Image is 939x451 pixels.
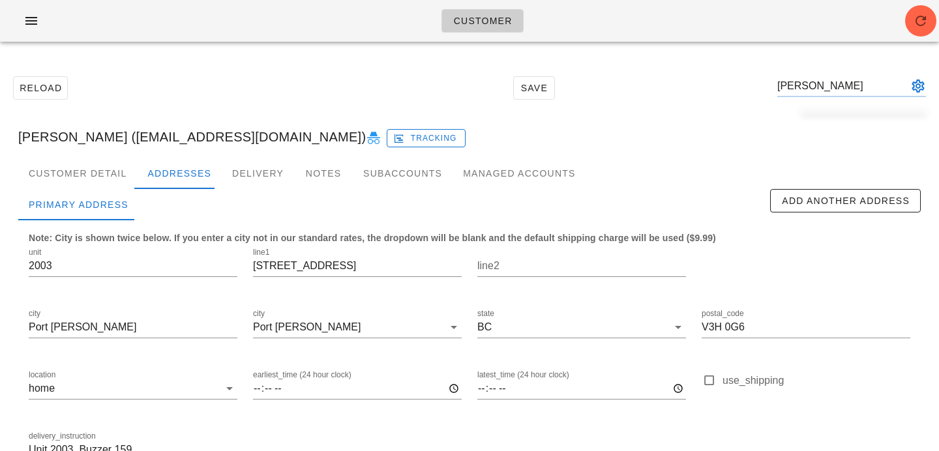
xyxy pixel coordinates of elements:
[29,378,237,399] div: locationhome
[253,317,462,338] div: cityPort [PERSON_NAME]
[253,309,265,319] label: city
[387,126,466,147] a: Tracking
[453,158,586,189] div: Managed Accounts
[477,321,492,333] div: BC
[29,233,716,243] b: Note: City is shown twice below. If you enter a city not in our standard rates, the dropdown will...
[477,317,686,338] div: stateBC
[353,158,453,189] div: Subaccounts
[477,370,569,380] label: latest_time (24 hour clock)
[29,309,40,319] label: city
[453,16,512,26] span: Customer
[29,383,55,394] div: home
[222,158,294,189] div: Delivery
[253,321,361,333] div: Port [PERSON_NAME]
[770,189,921,212] button: Add Another Address
[253,370,351,380] label: earliest_time (24 hour clock)
[477,309,494,319] label: state
[253,248,269,257] label: line1
[19,83,62,93] span: Reload
[441,9,523,33] a: Customer
[13,76,68,100] button: Reload
[29,248,41,257] label: unit
[387,129,466,147] button: Tracking
[8,116,931,158] div: [PERSON_NAME] ([EMAIL_ADDRESS][DOMAIN_NAME])
[29,431,96,441] label: delivery_instruction
[723,374,910,387] label: use_shipping
[137,158,222,189] div: Addresses
[18,189,139,220] div: Primary Address
[18,158,137,189] div: Customer Detail
[781,196,910,206] span: Add Another Address
[777,76,908,96] input: Search by email or name
[702,309,744,319] label: postal_code
[910,78,926,94] button: appended action
[513,76,555,100] button: Save
[396,132,457,144] span: Tracking
[519,83,549,93] span: Save
[29,370,55,380] label: location
[294,158,353,189] div: Notes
